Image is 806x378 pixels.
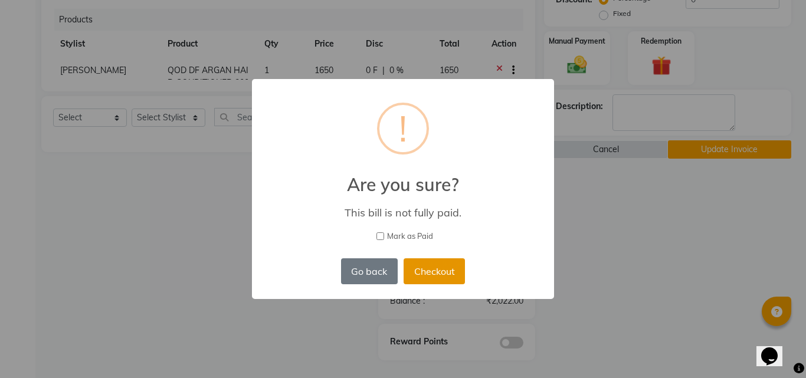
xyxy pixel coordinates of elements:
button: Go back [341,258,398,284]
iframe: chat widget [756,331,794,366]
h2: Are you sure? [252,160,554,195]
div: ! [399,105,407,152]
input: Mark as Paid [376,232,384,240]
span: Mark as Paid [387,231,433,242]
div: This bill is not fully paid. [269,206,537,219]
button: Checkout [404,258,465,284]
